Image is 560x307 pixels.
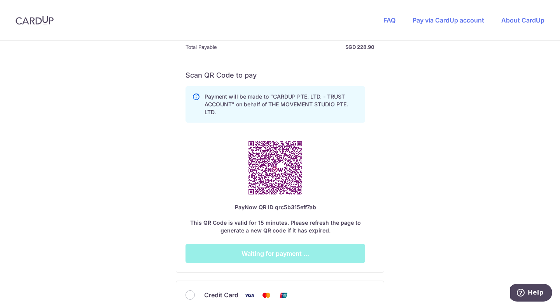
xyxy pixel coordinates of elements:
[220,42,374,52] strong: SGD 228.90
[275,204,316,210] span: qrc5b315eff7ab
[185,203,365,234] div: This QR Code is valid for 15 minutes. Please refresh the page to generate a new QR code if it has...
[259,290,274,300] img: Mastercard
[185,42,217,52] span: Total Payable
[205,93,359,116] p: Payment will be made to "CARDUP PTE. LTD. - TRUST ACCOUNT" on behalf of THE MOVEMENT STUDIO PTE. ...
[204,290,238,300] span: Credit Card
[510,284,552,303] iframe: Opens a widget where you can find more information
[16,16,54,25] img: CardUp
[185,71,374,80] h6: Scan QR Code to pay
[501,16,544,24] a: About CardUp
[276,290,291,300] img: Union Pay
[383,16,395,24] a: FAQ
[241,290,257,300] img: Visa
[413,16,484,24] a: Pay via CardUp account
[235,204,273,210] span: PayNow QR ID
[240,132,311,203] img: PayNow QR Code
[185,290,374,300] div: Credit Card Visa Mastercard Union Pay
